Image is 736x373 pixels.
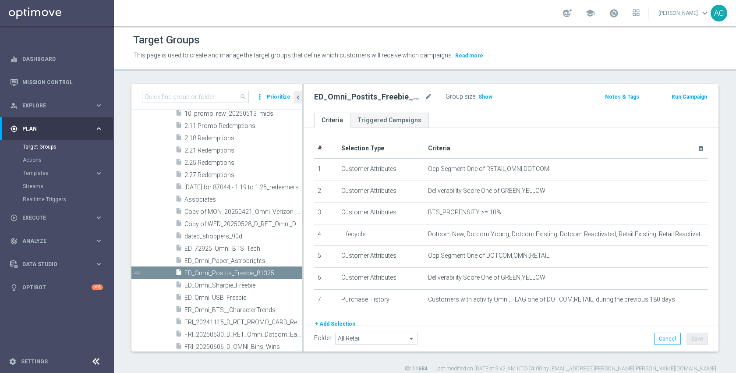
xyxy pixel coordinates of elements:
td: Customer Attributes [338,202,425,224]
span: FRI_20250530_D_RET_Omni_Dotcom_EasyLaunch [184,331,302,338]
span: Show [478,94,492,100]
span: Copy of WED_20250528_D_RET_Omni_Dotcom_EasyLaunch [184,220,302,228]
td: 7 [314,289,338,311]
input: Quick find group or folder [142,91,249,103]
span: Ocp Segment One of RETAIL,OMNI,DOTCOM [428,165,549,173]
div: Templates [23,171,95,176]
th: # [314,139,338,159]
td: 5 [314,246,338,268]
span: 2.27 Redemptions [184,171,302,179]
span: BTS_PROPENSITY >= 10% [428,209,501,216]
a: Dashboard [22,47,103,71]
i: keyboard_arrow_right [95,213,103,222]
span: Criteria [428,145,450,152]
th: Selection Type [338,139,425,159]
a: Target Groups [23,143,91,150]
i: insert_drive_file [175,330,182,340]
button: track_changes Analyze keyboard_arrow_right [10,238,103,245]
span: 2.11 Promo Redemptions [184,122,302,130]
div: Analyze [10,237,95,245]
span: Plan [22,126,95,131]
button: equalizer Dashboard [10,56,103,63]
span: Ocp Segment One of DOTCOM,OMNI,RETAIL [428,252,549,259]
a: Settings [21,359,48,364]
button: + Add Selection [314,319,356,329]
i: keyboard_arrow_right [95,124,103,133]
h2: ED_Omni_Postits_Freebie_81325 [314,92,423,102]
span: ED_Omni_Postits_Freebie_81325 [184,270,302,277]
span: 10_promo_rew_20250513_mids [184,110,302,117]
span: ED_72925_Omni_BTS_Tech [184,245,302,252]
i: keyboard_arrow_right [95,237,103,245]
i: insert_drive_file [175,183,182,193]
div: play_circle_outline Execute keyboard_arrow_right [10,214,103,221]
span: Customers with activity Omni, FLAG one of DOTCOM,RETAIL, during the previous 180 days [428,296,675,303]
button: Data Studio keyboard_arrow_right [10,261,103,268]
button: Mission Control [10,79,103,86]
a: Optibot [22,276,92,299]
a: [PERSON_NAME]keyboard_arrow_down [658,7,711,20]
i: insert_drive_file [175,171,182,181]
i: lightbulb [10,284,18,291]
span: 2.4.25 for 87044 - 1.19 to 1.25_redeemers [184,184,302,191]
div: Streams [23,180,113,193]
span: Explore [22,103,95,108]
label: Last modified on [DATE] at 9:42 AM UTC-04:00 by [EMAIL_ADDRESS][PERSON_NAME][PERSON_NAME][DOMAIN_... [435,365,716,373]
i: insert_drive_file [175,146,182,156]
button: gps_fixed Plan keyboard_arrow_right [10,125,103,132]
i: keyboard_arrow_right [95,101,103,110]
a: Actions [23,156,91,163]
div: +10 [92,284,103,290]
i: insert_drive_file [175,269,182,279]
i: equalizer [10,55,18,63]
i: insert_drive_file [175,134,182,144]
span: Dotcom New, Dotcom Young, Dotcom Existing, Dotcom Reactivated, Retail Existing, Retail Reactivated [428,231,704,238]
span: search [240,93,247,100]
h1: Target Groups [133,34,200,46]
i: insert_drive_file [175,306,182,316]
span: keyboard_arrow_down [700,8,710,18]
i: insert_drive_file [175,220,182,230]
span: 2.21 Redemptions [184,147,302,154]
i: insert_drive_file [175,195,182,205]
span: 2.18 Redemptions [184,135,302,142]
div: Explore [10,102,95,110]
i: insert_drive_file [175,207,182,217]
button: lightbulb Optibot +10 [10,284,103,291]
a: Triggered Campaigns [350,113,429,128]
span: Execute [22,215,95,220]
i: gps_fixed [10,125,18,133]
label: ID: 11684 [404,365,428,373]
div: Mission Control [10,71,103,94]
div: Realtime Triggers [23,193,113,206]
button: person_search Explore keyboard_arrow_right [10,102,103,109]
label: : [475,93,477,100]
span: Templates [23,171,86,176]
a: Criteria [314,113,350,128]
button: Prioritize [265,91,292,103]
div: Target Groups [23,140,113,153]
i: insert_drive_file [175,342,182,352]
td: 4 [314,224,338,246]
div: Data Studio [10,260,95,268]
div: Actions [23,153,113,167]
td: Lifecycle [338,224,425,246]
i: insert_drive_file [175,281,182,291]
span: ED_Omni_Paper_Astrobrights [184,257,302,265]
i: more_vert [255,91,264,103]
td: Customer Attributes [338,246,425,268]
button: Read more [454,51,484,60]
td: Purchase History [338,289,425,311]
button: Run Campaign [671,92,708,102]
span: Data Studio [22,262,95,267]
button: Templates keyboard_arrow_right [23,170,103,177]
span: 2.25 Redemptions [184,159,302,167]
div: Plan [10,125,95,133]
i: insert_drive_file [175,232,182,242]
td: 3 [314,202,338,224]
i: insert_drive_file [175,121,182,131]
